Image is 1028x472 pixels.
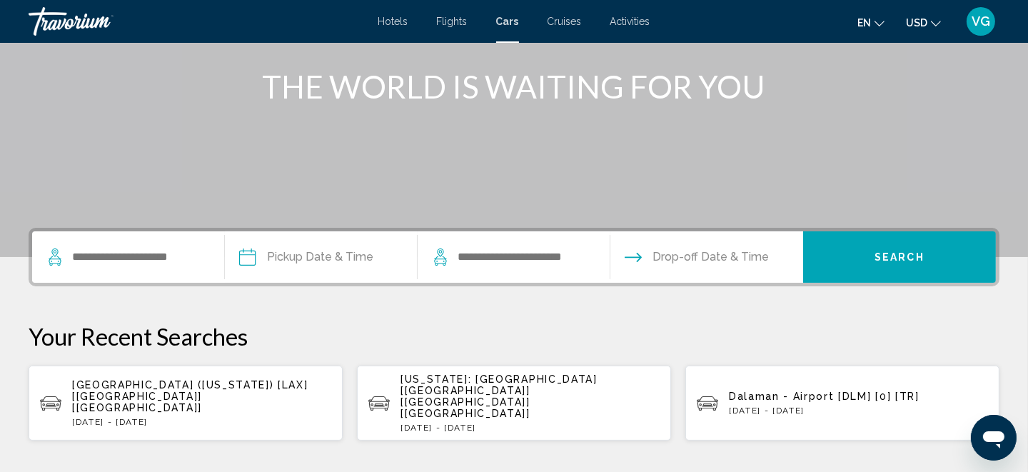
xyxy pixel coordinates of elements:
[875,252,924,263] span: Search
[652,247,769,267] span: Drop-off Date & Time
[729,406,988,416] p: [DATE] - [DATE]
[400,423,660,433] p: [DATE] - [DATE]
[906,17,927,29] span: USD
[685,365,999,441] button: Dalaman - Airport [DLM] [0] [TR][DATE] - [DATE]
[971,415,1017,461] iframe: Button to launch messaging window
[239,231,373,283] button: Pickup date
[610,16,650,27] a: Activities
[972,14,990,29] span: VG
[29,365,343,441] button: [GEOGRAPHIC_DATA] ([US_STATE]) [LAX] [[GEOGRAPHIC_DATA]] [[GEOGRAPHIC_DATA]][DATE] - [DATE]
[437,16,468,27] a: Flights
[29,7,364,36] a: Travorium
[729,391,919,402] span: Dalaman - Airport [DLM] [0] [TR]
[378,16,408,27] a: Hotels
[625,231,769,283] button: Drop-off date
[29,322,999,351] p: Your Recent Searches
[246,68,782,105] h1: THE WORLD IS WAITING FOR YOU
[857,12,885,33] button: Change language
[857,17,871,29] span: en
[803,231,996,283] button: Search
[962,6,999,36] button: User Menu
[32,231,996,283] div: Search widget
[357,365,671,441] button: [US_STATE]: [GEOGRAPHIC_DATA] [[GEOGRAPHIC_DATA]] [[GEOGRAPHIC_DATA]] [[GEOGRAPHIC_DATA]][DATE] -...
[906,12,941,33] button: Change currency
[400,373,598,419] span: [US_STATE]: [GEOGRAPHIC_DATA] [[GEOGRAPHIC_DATA]] [[GEOGRAPHIC_DATA]] [[GEOGRAPHIC_DATA]]
[496,16,519,27] a: Cars
[548,16,582,27] a: Cruises
[72,379,308,413] span: [GEOGRAPHIC_DATA] ([US_STATE]) [LAX] [[GEOGRAPHIC_DATA]] [[GEOGRAPHIC_DATA]]
[72,417,331,427] p: [DATE] - [DATE]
